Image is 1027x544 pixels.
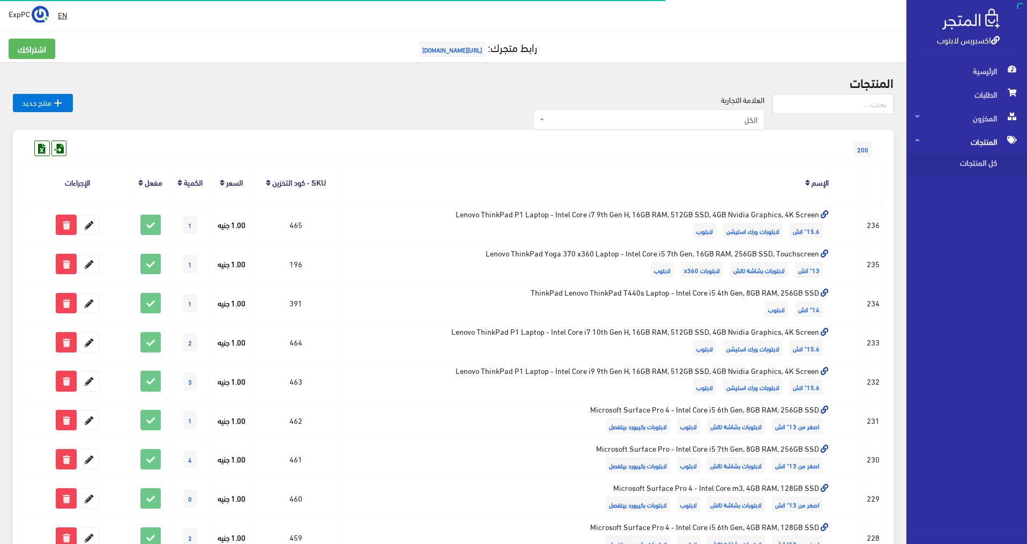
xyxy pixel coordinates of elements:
span: [URL][DOMAIN_NAME] [419,41,485,57]
span: 1 [183,411,197,429]
td: 234 [864,283,883,322]
span: لابتوبات x360 [681,262,723,278]
a: كل المنتجات [906,153,1027,177]
span: الرئيسية [915,59,1018,83]
td: 1.00 جنيه [210,322,253,362]
td: 233 [864,322,883,362]
span: 15.6" انش [790,340,823,356]
span: 13" انش [795,262,823,278]
span: لابتوب [693,379,716,395]
td: 1.00 جنيه [210,283,253,322]
label: العلامة التجارية [721,94,764,106]
span: لابتوبات ورك استيشن [723,379,783,395]
span: 1 [183,255,197,273]
a: الطلبات [906,83,1027,106]
td: 1.00 جنيه [210,245,253,284]
span: 15.6" انش [790,379,823,395]
span: لابتوبات بكيبورد بيتفصل [606,457,670,473]
span: 3 [183,372,197,391]
span: لابتوب [677,418,700,434]
a: الرئيسية [906,59,1027,83]
td: Lenovo ThinkPad P1 Laptop - Intel Core i7 9th Gen H, 16GB RAM, 512GB SSD, 4GB Nvidia Graphics, 4K... [338,205,832,244]
a: مفعل [145,174,162,189]
i:  [51,97,64,109]
a: اكسبريس لابتوب [937,32,1000,47]
span: المنتجات [915,130,1018,153]
td: Microsoft Surface Pro 4 - Intel Core m3, 4GB RAM, 128GB SSD [338,479,832,518]
span: لابتوبات بشاشة تاتش [707,496,765,512]
a: SKU - كود التخزين [272,174,326,189]
span: لابتوب [651,262,674,278]
span: اصغر من 13" انش [772,418,823,434]
span: 0 [183,489,197,508]
span: 4 [183,450,197,468]
span: لابتوبات بشاشة تاتش [707,418,765,434]
span: لابتوبات بشاشة تاتش [707,457,765,473]
span: ExpPC [9,7,30,20]
a: منتج جديد [13,94,73,112]
span: 1 [183,216,197,234]
td: 1.00 جنيه [210,479,253,518]
td: 230 [864,440,883,479]
a: اشتراكك [9,39,55,59]
span: لابتوب [677,496,700,512]
td: Lenovo ThinkPad Yoga 370 x360 Laptop - Intel Core i5 7th Gen, 16GB RAM, 256GB SSD, Touchscreen [338,245,832,284]
td: 461 [254,440,338,479]
span: لابتوب [765,301,788,317]
a: EN [54,5,71,25]
a: المخزون [906,106,1027,130]
a: ... ExpPC [9,5,49,23]
span: المخزون [915,106,1018,130]
span: لابتوب [693,340,716,356]
a: الكمية [184,174,203,189]
span: اصغر من 13" انش [772,496,823,512]
td: 1.00 جنيه [210,362,253,401]
span: الطلبات [915,83,1018,106]
td: 465 [254,205,338,244]
a: المنتجات [906,130,1027,153]
span: لابتوب [693,223,716,239]
td: Microsoft Surface Pro - Intel Core i5 7th Gen, 8GB RAM, 256GB SSD [338,440,832,479]
span: لابتوبات بكيبورد بيتفصل [606,496,670,512]
img: . [942,9,1000,30]
td: 462 [254,401,338,440]
td: ThinkPad Lenovo ThinkPad T440s Laptop - Intel Core i5 4th Gen, 8GB RAM, 256GB SSD [338,283,832,322]
td: 460 [254,479,338,518]
th: الإجراءات [24,160,131,205]
span: 200 [854,141,872,157]
span: كل المنتجات [915,153,996,177]
img: ... [32,6,49,23]
td: 1.00 جنيه [210,205,253,244]
td: Microsoft Surface Pro 4 - Intel Core i5 6th Gen, 8GB RAM, 256GB SSD [338,401,832,440]
td: 235 [864,245,883,284]
td: 1.00 جنيه [210,401,253,440]
a: رابط متجرك:[URL][DOMAIN_NAME] [416,37,537,57]
span: الكل [547,114,757,125]
td: 232 [864,362,883,401]
span: لابتوب [677,457,700,473]
td: 236 [864,205,883,244]
td: 391 [254,283,338,322]
td: Lenovo ThinkPad P1 Laptop - Intel Core i7 10th Gen H, 16GB RAM, 512GB SSD, 4GB Nvidia Graphics, 4... [338,322,832,362]
iframe: Drift Widget Chat Controller [13,471,54,511]
td: Lenovo ThinkPad P1 Laptop - Intel Core i9 9th Gen H, 16GB RAM, 512GB SSD, 4GB Nvidia Graphics, 4K... [338,362,832,401]
span: اصغر من 13" انش [772,457,823,473]
a: الإسم [812,174,829,189]
span: 2 [183,333,197,351]
h2: المنتجات [13,75,894,89]
span: لابتوبات ورك استيشن [723,340,783,356]
span: الكل [533,109,764,130]
span: لابتوبات بكيبورد بيتفصل [606,418,670,434]
span: 15.6" انش [790,223,823,239]
td: 464 [254,322,338,362]
td: 229 [864,479,883,518]
td: 231 [864,401,883,440]
a: السعر [226,174,243,189]
span: لابتوبات ورك استيشن [723,223,783,239]
input: بحث... [772,94,894,114]
span: 1 [183,294,197,312]
span: لابتوبات بشاشة تاتش [730,262,788,278]
span: 14" انش [795,301,823,317]
td: 1.00 جنيه [210,440,253,479]
td: 463 [254,362,338,401]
